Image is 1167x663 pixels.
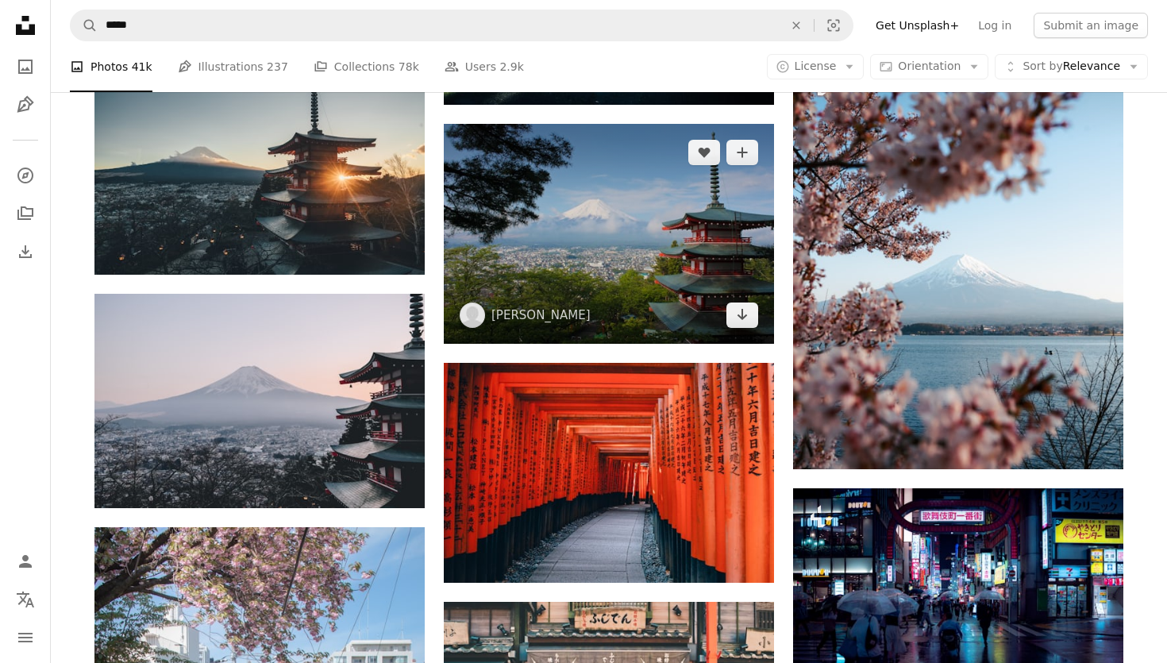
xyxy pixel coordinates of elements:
button: License [767,54,865,79]
a: a group of people walking down a street holding umbrellas [793,573,1123,588]
img: pagoda temple surrounded by trees [94,54,425,275]
a: Log in [969,13,1021,38]
span: 2.9k [499,58,523,75]
a: pagoda temple surrounded by trees [94,157,425,172]
button: Add to Collection [726,140,758,165]
a: Mount Fuji, Japan [444,226,774,241]
a: Collections 78k [314,41,419,92]
button: Submit an image [1034,13,1148,38]
a: Users 2.9k [445,41,524,92]
button: Search Unsplash [71,10,98,40]
button: Language [10,584,41,615]
form: Find visuals sitewide [70,10,853,41]
a: Home — Unsplash [10,10,41,44]
a: Illustrations [10,89,41,121]
span: Relevance [1023,59,1120,75]
span: Orientation [898,60,961,72]
a: Illustrations 237 [178,41,288,92]
a: Download History [10,236,41,268]
a: Photos [10,51,41,83]
span: License [795,60,837,72]
a: Log in / Sign up [10,545,41,577]
img: Mount Fuji, Japan [444,124,774,344]
span: 78k [399,58,419,75]
button: Like [688,140,720,165]
a: Download [726,303,758,328]
a: Get Unsplash+ [866,13,969,38]
a: Collections [10,198,41,229]
a: a view of a mountain and a body of water [793,255,1123,269]
span: 237 [267,58,288,75]
a: [PERSON_NAME] [491,307,591,323]
a: gray pathway between red and black wooden pillar [444,465,774,480]
button: Sort byRelevance [995,54,1148,79]
span: Sort by [1023,60,1062,72]
a: Explore [10,160,41,191]
img: a view of a mountain and a body of water [793,56,1123,469]
img: Mt. Fuji [94,294,425,508]
img: Go to David Edelstein's profile [460,303,485,328]
button: Orientation [870,54,988,79]
button: Visual search [815,10,853,40]
button: Menu [10,622,41,653]
button: Clear [779,10,814,40]
a: Mt. Fuji [94,394,425,408]
img: gray pathway between red and black wooden pillar [444,363,774,583]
